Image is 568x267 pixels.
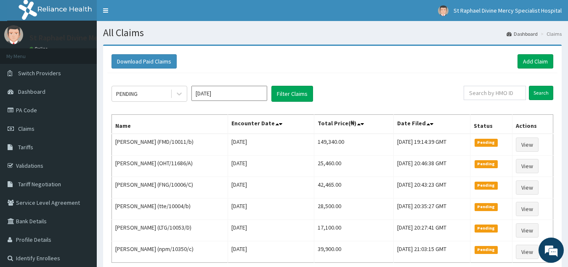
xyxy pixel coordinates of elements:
[539,30,562,37] li: Claims
[111,54,177,69] button: Download Paid Claims
[438,5,449,16] img: User Image
[112,220,228,241] td: [PERSON_NAME] (LTG/10053/D)
[516,223,539,238] a: View
[475,139,498,146] span: Pending
[18,143,33,151] span: Tariffs
[516,180,539,195] a: View
[314,134,393,156] td: 149,340.00
[518,54,553,69] a: Add Claim
[228,115,314,134] th: Encounter Date
[516,137,539,152] a: View
[507,30,538,37] a: Dashboard
[529,86,553,100] input: Search
[112,156,228,177] td: [PERSON_NAME] (OHT/11686/A)
[271,86,313,102] button: Filter Claims
[393,220,470,241] td: [DATE] 20:27:41 GMT
[464,86,526,100] input: Search by HMO ID
[512,115,553,134] th: Actions
[112,134,228,156] td: [PERSON_NAME] (FMD/10011/b)
[516,202,539,216] a: View
[470,115,512,134] th: Status
[475,203,498,211] span: Pending
[314,115,393,134] th: Total Price(₦)
[228,198,314,220] td: [DATE]
[191,86,267,101] input: Select Month and Year
[112,198,228,220] td: [PERSON_NAME] (tte/10004/b)
[116,90,138,98] div: PENDING
[18,180,61,188] span: Tariff Negotiation
[516,245,539,259] a: View
[112,241,228,263] td: [PERSON_NAME] (npm/10350/c)
[4,25,23,44] img: User Image
[314,156,393,177] td: 25,460.00
[393,134,470,156] td: [DATE] 19:14:39 GMT
[228,156,314,177] td: [DATE]
[314,241,393,263] td: 39,900.00
[228,220,314,241] td: [DATE]
[228,134,314,156] td: [DATE]
[393,241,470,263] td: [DATE] 21:03:15 GMT
[29,46,50,52] a: Online
[393,115,470,134] th: Date Filed
[393,156,470,177] td: [DATE] 20:46:38 GMT
[516,159,539,173] a: View
[475,182,498,189] span: Pending
[18,69,61,77] span: Switch Providers
[112,177,228,198] td: [PERSON_NAME] (FNG/10006/C)
[475,160,498,168] span: Pending
[393,198,470,220] td: [DATE] 20:35:27 GMT
[314,177,393,198] td: 42,465.00
[393,177,470,198] td: [DATE] 20:43:23 GMT
[18,125,35,132] span: Claims
[29,34,172,42] p: St Raphael Divine Mercy Specialist Hospital
[228,241,314,263] td: [DATE]
[18,88,45,95] span: Dashboard
[314,220,393,241] td: 17,100.00
[103,27,562,38] h1: All Claims
[228,177,314,198] td: [DATE]
[475,246,498,254] span: Pending
[475,225,498,232] span: Pending
[454,7,562,14] span: St Raphael Divine Mercy Specialist Hospital
[314,198,393,220] td: 28,500.00
[112,115,228,134] th: Name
